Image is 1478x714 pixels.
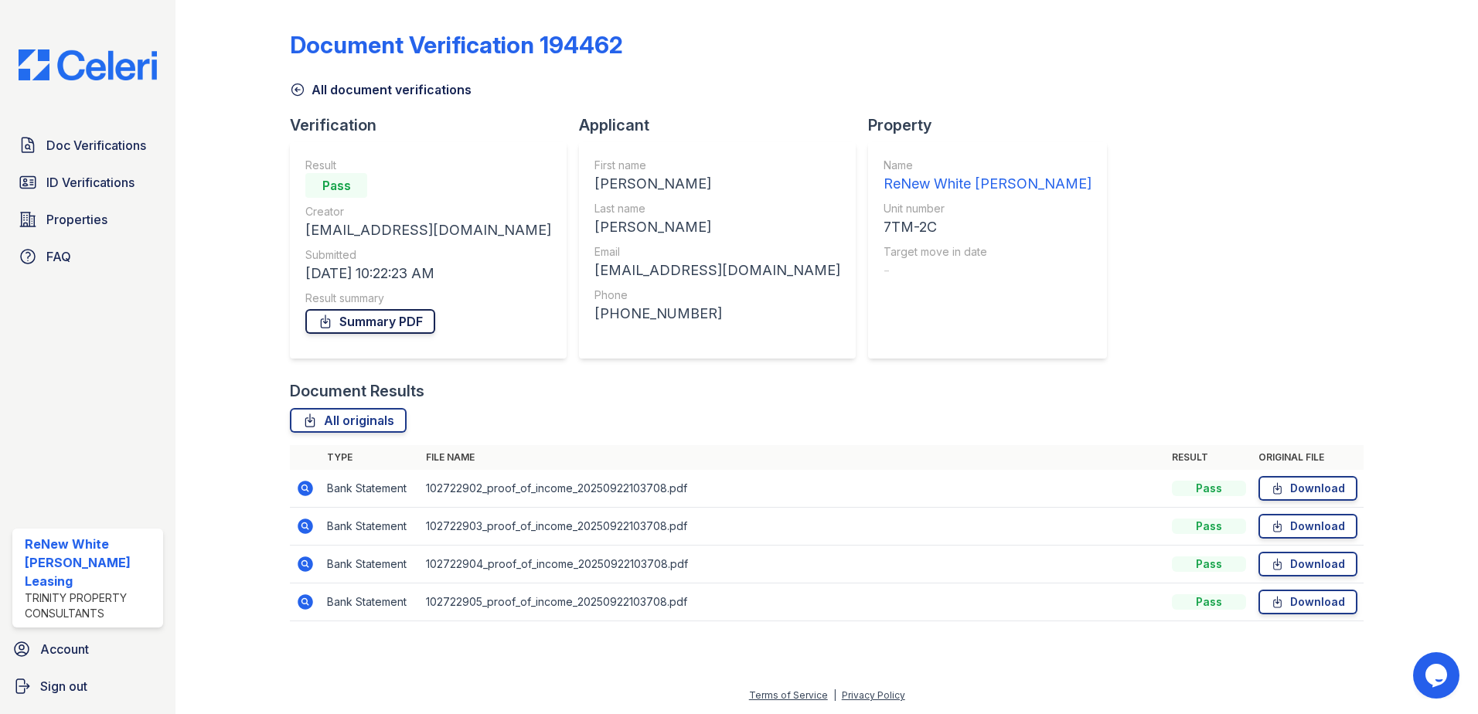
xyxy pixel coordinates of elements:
[1252,445,1364,470] th: Original file
[1258,476,1357,501] a: Download
[1172,594,1246,610] div: Pass
[321,508,420,546] td: Bank Statement
[305,219,551,241] div: [EMAIL_ADDRESS][DOMAIN_NAME]
[305,309,435,334] a: Summary PDF
[833,689,836,701] div: |
[40,677,87,695] span: Sign out
[884,173,1091,195] div: ReNew White [PERSON_NAME]
[1413,652,1463,699] iframe: chat widget
[594,303,840,325] div: [PHONE_NUMBER]
[321,546,420,583] td: Bank Statement
[884,158,1091,195] a: Name ReNew White [PERSON_NAME]
[594,287,840,303] div: Phone
[1258,590,1357,614] a: Download
[594,244,840,260] div: Email
[12,241,163,272] a: FAQ
[40,640,89,658] span: Account
[1172,481,1246,496] div: Pass
[1166,445,1252,470] th: Result
[46,136,146,155] span: Doc Verifications
[1172,556,1246,572] div: Pass
[12,167,163,198] a: ID Verifications
[290,114,579,136] div: Verification
[305,263,551,284] div: [DATE] 10:22:23 AM
[305,173,367,198] div: Pass
[420,546,1166,583] td: 102722904_proof_of_income_20250922103708.pdf
[46,247,71,266] span: FAQ
[290,380,424,402] div: Document Results
[420,470,1166,508] td: 102722902_proof_of_income_20250922103708.pdf
[842,689,905,701] a: Privacy Policy
[46,173,135,192] span: ID Verifications
[579,114,868,136] div: Applicant
[594,260,840,281] div: [EMAIL_ADDRESS][DOMAIN_NAME]
[6,49,169,80] img: CE_Logo_Blue-a8612792a0a2168367f1c8372b55b34899dd931a85d93a1a3d3e32e68fde9ad4.png
[305,158,551,173] div: Result
[305,291,551,306] div: Result summary
[884,260,1091,281] div: -
[305,247,551,263] div: Submitted
[321,470,420,508] td: Bank Statement
[25,535,157,590] div: ReNew White [PERSON_NAME] Leasing
[25,590,157,621] div: Trinity Property Consultants
[12,204,163,235] a: Properties
[884,244,1091,260] div: Target move in date
[420,583,1166,621] td: 102722905_proof_of_income_20250922103708.pdf
[12,130,163,161] a: Doc Verifications
[420,508,1166,546] td: 102722903_proof_of_income_20250922103708.pdf
[6,634,169,665] a: Account
[868,114,1119,136] div: Property
[1258,514,1357,539] a: Download
[594,173,840,195] div: [PERSON_NAME]
[305,204,551,219] div: Creator
[594,201,840,216] div: Last name
[290,31,623,59] div: Document Verification 194462
[321,445,420,470] th: Type
[594,158,840,173] div: First name
[1172,518,1246,534] div: Pass
[884,216,1091,238] div: 7TM-2C
[420,445,1166,470] th: File name
[6,671,169,702] a: Sign out
[290,80,472,99] a: All document verifications
[290,408,407,433] a: All originals
[749,689,828,701] a: Terms of Service
[321,583,420,621] td: Bank Statement
[1258,552,1357,576] a: Download
[46,210,107,229] span: Properties
[884,201,1091,216] div: Unit number
[884,158,1091,173] div: Name
[594,216,840,238] div: [PERSON_NAME]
